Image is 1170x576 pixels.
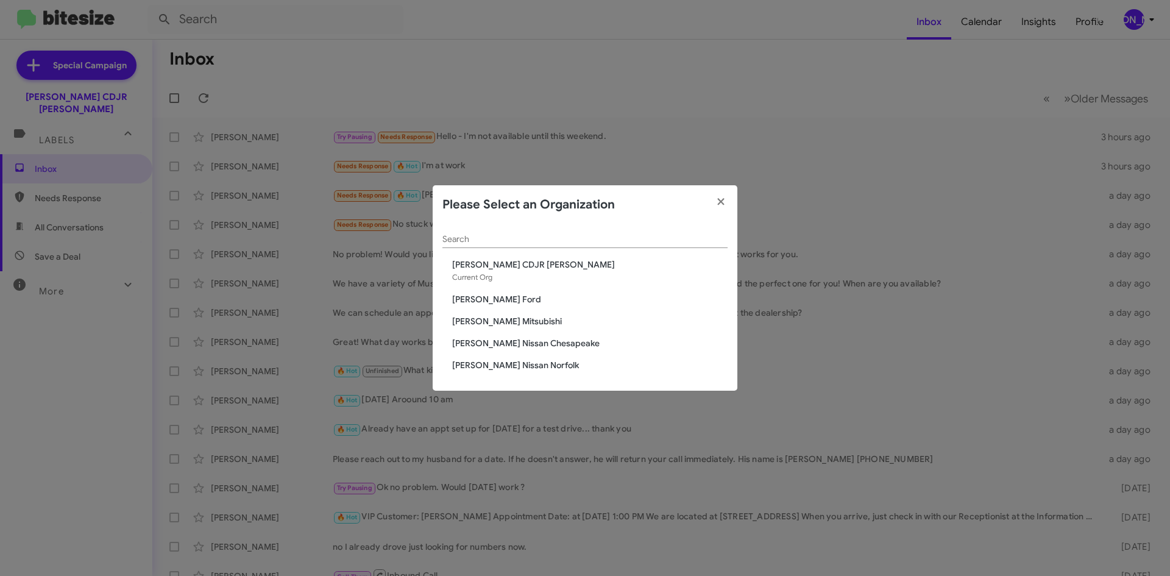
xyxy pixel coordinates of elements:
[452,337,728,349] span: [PERSON_NAME] Nissan Chesapeake
[452,293,728,305] span: [PERSON_NAME] Ford
[452,315,728,327] span: [PERSON_NAME] Mitsubishi
[452,272,492,282] span: Current Org
[452,258,728,271] span: [PERSON_NAME] CDJR [PERSON_NAME]
[452,359,728,371] span: [PERSON_NAME] Nissan Norfolk
[442,195,615,215] h2: Please Select an Organization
